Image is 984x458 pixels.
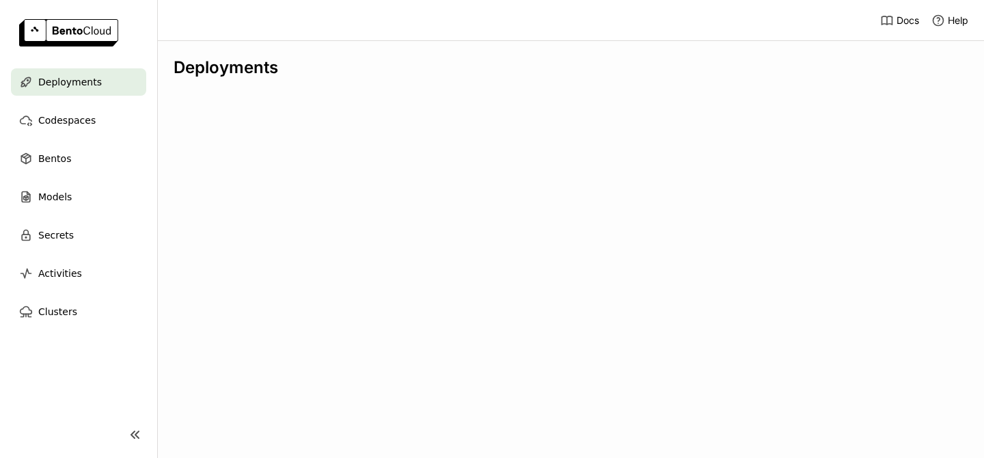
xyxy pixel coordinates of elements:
[11,298,146,325] a: Clusters
[38,150,71,167] span: Bentos
[11,221,146,249] a: Secrets
[38,112,96,129] span: Codespaces
[38,304,77,320] span: Clusters
[897,14,919,27] span: Docs
[11,145,146,172] a: Bentos
[38,189,72,205] span: Models
[931,14,968,27] div: Help
[880,14,919,27] a: Docs
[948,14,968,27] span: Help
[38,265,82,282] span: Activities
[38,74,102,90] span: Deployments
[38,227,74,243] span: Secrets
[174,57,968,78] div: Deployments
[11,183,146,211] a: Models
[11,260,146,287] a: Activities
[19,19,118,46] img: logo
